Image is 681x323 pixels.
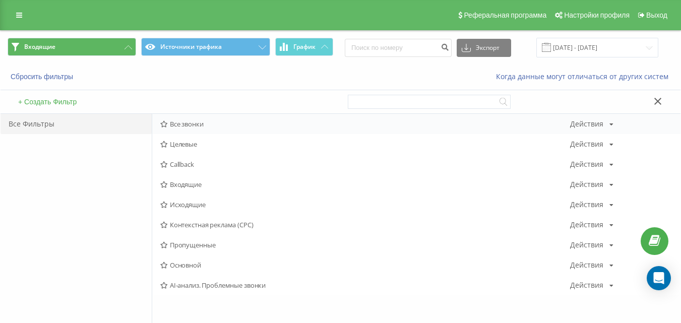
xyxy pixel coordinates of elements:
[647,266,671,290] div: Open Intercom Messenger
[457,39,511,57] button: Экспорт
[15,97,80,106] button: + Создать Фильтр
[24,43,55,51] span: Входящие
[293,43,316,50] span: График
[160,181,570,188] span: Входящие
[345,39,452,57] input: Поиск по номеру
[160,262,570,269] span: Основной
[160,201,570,208] span: Исходящие
[160,241,570,248] span: Пропущенные
[570,221,603,228] div: Действия
[160,141,570,148] span: Целевые
[646,11,667,19] span: Выход
[141,38,270,56] button: Источники трафика
[570,141,603,148] div: Действия
[570,181,603,188] div: Действия
[8,38,136,56] button: Входящие
[275,38,333,56] button: График
[570,120,603,127] div: Действия
[570,161,603,168] div: Действия
[570,241,603,248] div: Действия
[570,201,603,208] div: Действия
[570,282,603,289] div: Действия
[160,161,570,168] span: Callback
[160,221,570,228] span: Контекстная реклама (CPC)
[8,72,78,81] button: Сбросить фильтры
[564,11,630,19] span: Настройки профиля
[160,282,570,289] span: AI-анализ. Проблемные звонки
[496,72,673,81] a: Когда данные могут отличаться от других систем
[651,97,665,107] button: Закрыть
[570,262,603,269] div: Действия
[160,120,570,127] span: Все звонки
[1,114,152,134] div: Все Фильтры
[464,11,546,19] span: Реферальная программа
